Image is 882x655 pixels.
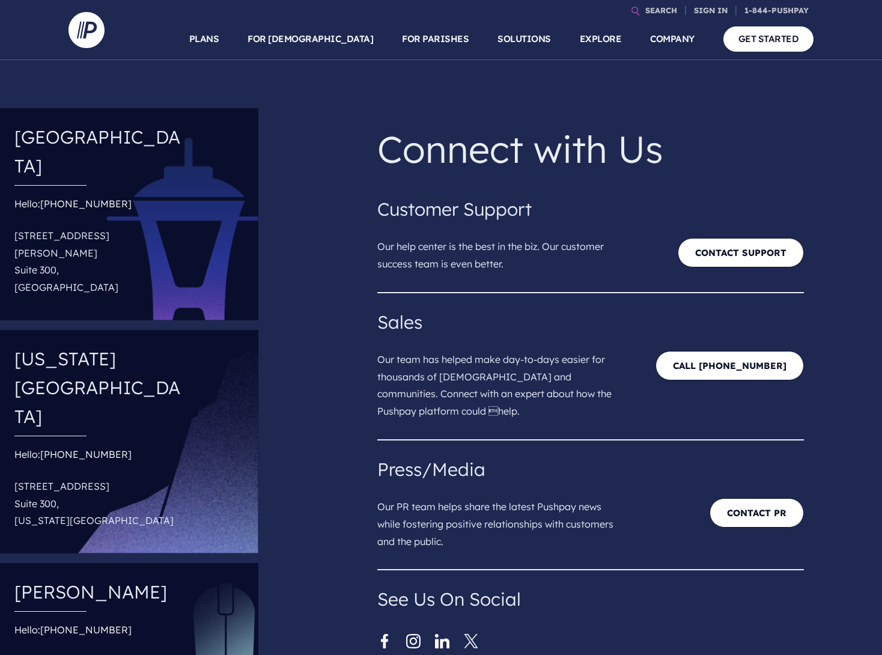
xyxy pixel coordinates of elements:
[377,118,804,180] p: Connect with Us
[14,473,186,534] p: [STREET_ADDRESS] Suite 300, [US_STATE][GEOGRAPHIC_DATA]
[497,18,551,60] a: SOLUTIONS
[40,198,132,210] a: [PHONE_NUMBER]
[655,351,804,380] a: CALL [PHONE_NUMBER]
[248,18,373,60] a: FOR [DEMOGRAPHIC_DATA]
[377,337,633,425] p: Our team has helped make day-to-days easier for thousands of [DEMOGRAPHIC_DATA] and communities. ...
[14,222,186,301] p: [STREET_ADDRESS][PERSON_NAME] Suite 300, [GEOGRAPHIC_DATA]
[377,484,633,555] p: Our PR team helps share the latest Pushpay news while fostering positive relationships with custo...
[14,195,186,301] div: Hello:
[377,308,804,337] h4: Sales
[377,224,633,278] p: Our help center is the best in the biz. Our customer success team is even better.
[723,26,814,51] a: GET STARTED
[14,340,186,436] h4: [US_STATE][GEOGRAPHIC_DATA]
[650,18,695,60] a: COMPANY
[14,573,186,611] h4: [PERSON_NAME]
[580,18,622,60] a: EXPLORE
[377,585,804,614] h4: See Us On Social
[14,118,186,185] h4: [GEOGRAPHIC_DATA]
[14,446,186,534] div: Hello:
[377,455,804,484] h4: Press/Media
[40,448,132,460] a: [PHONE_NUMBER]
[710,498,804,528] a: Contact PR
[678,238,804,267] a: Contact Support
[40,624,132,636] a: [PHONE_NUMBER]
[189,18,219,60] a: PLANS
[402,18,469,60] a: FOR PARISHES
[377,195,804,224] h4: Customer Support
